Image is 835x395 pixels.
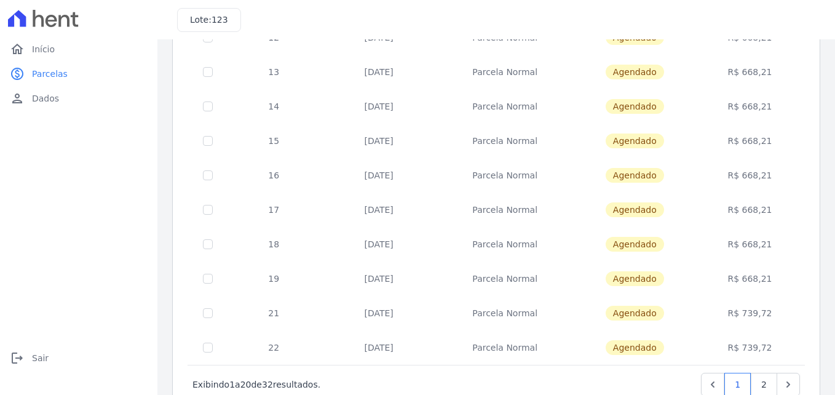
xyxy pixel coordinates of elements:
[228,330,320,365] td: 22
[697,89,802,124] td: R$ 668,21
[320,124,438,158] td: [DATE]
[228,158,320,193] td: 16
[697,193,802,227] td: R$ 668,21
[228,89,320,124] td: 14
[5,37,152,62] a: homeInício
[606,202,664,217] span: Agendado
[262,380,273,389] span: 32
[190,14,228,26] h3: Lote:
[438,55,572,89] td: Parcela Normal
[606,168,664,183] span: Agendado
[438,261,572,296] td: Parcela Normal
[606,134,664,148] span: Agendado
[320,55,438,89] td: [DATE]
[229,380,235,389] span: 1
[10,351,25,365] i: logout
[32,43,55,55] span: Início
[438,124,572,158] td: Parcela Normal
[606,271,664,286] span: Agendado
[606,65,664,79] span: Agendado
[10,66,25,81] i: paid
[606,99,664,114] span: Agendado
[606,237,664,252] span: Agendado
[697,296,802,330] td: R$ 739,72
[320,158,438,193] td: [DATE]
[320,193,438,227] td: [DATE]
[606,340,664,355] span: Agendado
[32,92,59,105] span: Dados
[697,124,802,158] td: R$ 668,21
[438,330,572,365] td: Parcela Normal
[5,62,152,86] a: paidParcelas
[438,89,572,124] td: Parcela Normal
[320,261,438,296] td: [DATE]
[228,261,320,296] td: 19
[320,89,438,124] td: [DATE]
[10,91,25,106] i: person
[240,380,251,389] span: 20
[697,158,802,193] td: R$ 668,21
[438,193,572,227] td: Parcela Normal
[320,227,438,261] td: [DATE]
[320,330,438,365] td: [DATE]
[10,42,25,57] i: home
[697,55,802,89] td: R$ 668,21
[228,296,320,330] td: 21
[32,68,68,80] span: Parcelas
[212,15,228,25] span: 123
[228,124,320,158] td: 15
[438,227,572,261] td: Parcela Normal
[697,227,802,261] td: R$ 668,21
[228,227,320,261] td: 18
[697,330,802,365] td: R$ 739,72
[697,261,802,296] td: R$ 668,21
[5,86,152,111] a: personDados
[438,158,572,193] td: Parcela Normal
[32,352,49,364] span: Sair
[320,296,438,330] td: [DATE]
[606,306,664,321] span: Agendado
[228,193,320,227] td: 17
[192,378,320,391] p: Exibindo a de resultados.
[228,55,320,89] td: 13
[5,346,152,370] a: logoutSair
[438,296,572,330] td: Parcela Normal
